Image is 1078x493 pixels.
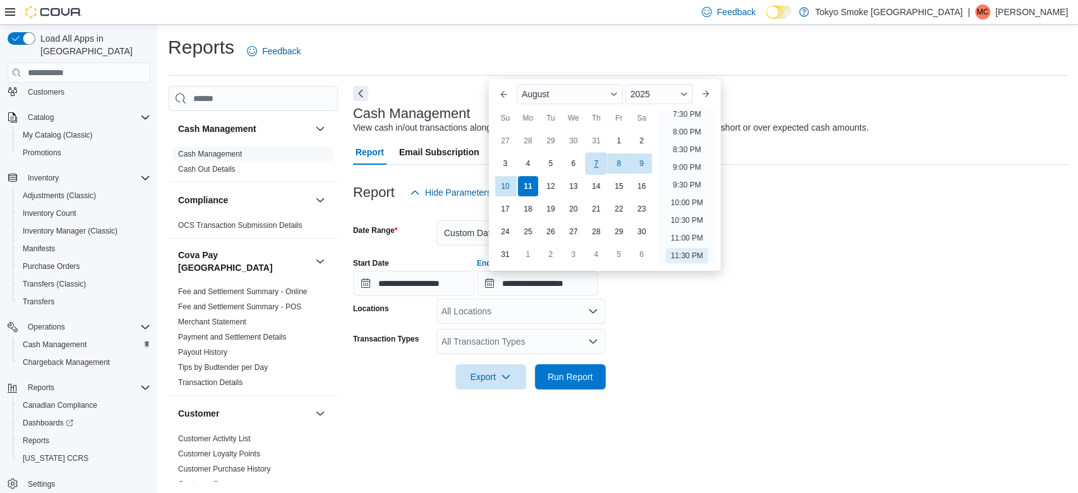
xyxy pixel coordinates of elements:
div: day-6 [563,153,584,174]
div: day-18 [518,199,538,219]
a: Cash Management [178,150,242,158]
a: Customers [23,85,69,100]
span: Cash Management [18,337,150,352]
div: Su [495,108,515,128]
div: day-29 [609,222,629,242]
span: Adjustments (Classic) [18,188,150,203]
p: [PERSON_NAME] [995,4,1068,20]
button: Transfers [13,293,155,311]
span: Settings [23,476,150,492]
span: Chargeback Management [23,357,110,367]
a: Customer Loyalty Points [178,449,260,458]
a: Dashboards [18,415,78,431]
a: Tips by Budtender per Day [178,363,268,372]
button: Inventory Count [13,205,155,222]
a: Customer Queue [178,480,236,489]
span: Feedback [262,45,301,57]
span: Reports [18,433,150,448]
h1: Reports [168,35,234,60]
button: Open list of options [588,336,598,347]
span: Inventory [23,170,150,186]
a: Adjustments (Classic) [18,188,101,203]
span: Dashboards [23,418,73,428]
div: day-8 [609,153,629,174]
a: Inventory Manager (Classic) [18,223,123,239]
button: Inventory Manager (Classic) [13,222,155,240]
div: Milo Che [975,4,990,20]
span: Operations [28,322,65,332]
button: Reports [3,379,155,396]
input: Press the down key to enter a popover containing a calendar. Press the escape key to close the po... [477,271,598,296]
button: Previous Month [494,84,514,104]
button: Cash Management [178,122,310,135]
span: Reports [28,383,54,393]
span: Manifests [18,241,150,256]
h3: Customer [178,407,219,420]
span: 2025 [630,89,650,99]
a: Transaction Details [178,378,243,387]
button: Reports [13,432,155,449]
button: Reports [23,380,59,395]
button: My Catalog (Classic) [13,126,155,144]
div: day-2 [541,244,561,264]
span: Washington CCRS [18,451,150,466]
div: day-25 [518,222,538,242]
button: Promotions [13,144,155,162]
div: day-26 [541,222,561,242]
span: Reports [23,436,49,446]
a: OCS Transaction Submission Details [178,221,302,230]
div: day-7 [585,152,607,174]
span: Inventory Manager (Classic) [18,223,150,239]
div: day-2 [632,131,652,151]
span: Load All Apps in [GEOGRAPHIC_DATA] [35,32,150,57]
span: Report [356,140,384,165]
span: Transfers [18,294,150,309]
span: Canadian Compliance [18,398,150,413]
button: Transfers (Classic) [13,275,155,293]
div: day-21 [586,199,606,219]
span: Catalog [23,110,150,125]
li: 8:00 PM [668,124,706,140]
h3: Cash Management [178,122,256,135]
p: | [967,4,970,20]
span: Payment and Settlement Details [178,332,286,342]
button: Chargeback Management [13,353,155,371]
a: Payment and Settlement Details [178,333,286,342]
span: Inventory Count [23,208,76,218]
label: End Date [477,258,510,268]
span: Manifests [23,244,55,254]
li: 9:30 PM [668,177,706,193]
a: Cash Management [18,337,92,352]
button: Operations [23,319,70,335]
span: My Catalog (Classic) [23,130,93,140]
div: day-31 [495,244,515,264]
div: day-11 [518,176,538,196]
span: Reports [23,380,150,395]
button: Customer [313,406,328,421]
span: Adjustments (Classic) [23,191,96,201]
a: Manifests [18,241,60,256]
li: 10:00 PM [666,195,708,210]
a: Fee and Settlement Summary - POS [178,302,301,311]
div: day-4 [586,244,606,264]
button: Settings [3,475,155,493]
label: Date Range [353,225,398,235]
h3: Report [353,185,395,200]
span: Tips by Budtender per Day [178,362,268,372]
span: Customer Queue [178,479,236,489]
div: Tu [541,108,561,128]
span: Promotions [23,148,61,158]
a: Settings [23,477,60,492]
p: Tokyo Smoke [GEOGRAPHIC_DATA] [815,4,963,20]
span: Inventory Count [18,206,150,221]
div: Mo [518,108,538,128]
button: Adjustments (Classic) [13,187,155,205]
span: Payout History [178,347,227,357]
button: Compliance [178,194,310,206]
li: 9:00 PM [668,160,706,175]
div: day-20 [563,199,584,219]
div: day-4 [518,153,538,174]
span: Transfers (Classic) [18,276,150,292]
div: Button. Open the year selector. 2025 is currently selected. [625,84,693,104]
div: day-15 [609,176,629,196]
